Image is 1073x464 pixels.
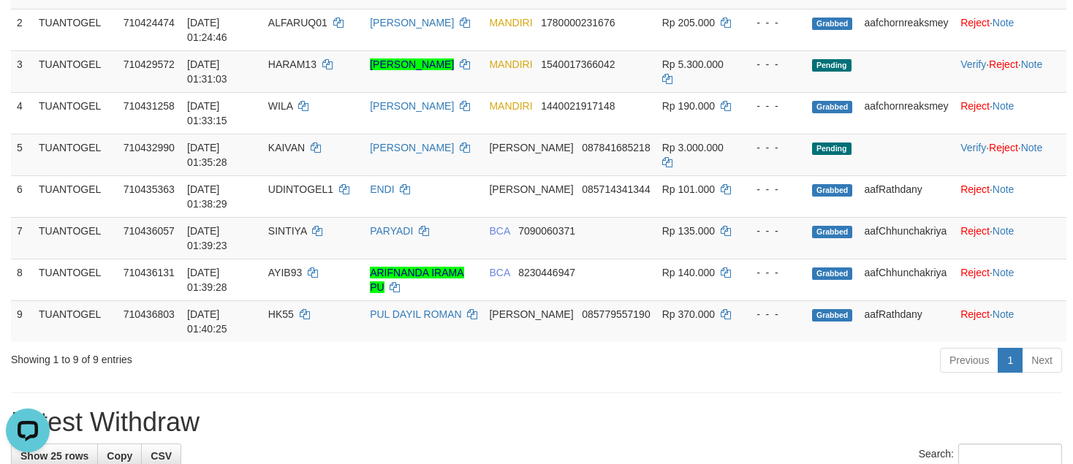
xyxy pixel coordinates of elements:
span: 710431258 [124,100,175,112]
td: · [955,300,1066,342]
a: Reject [960,308,990,320]
td: 4 [11,92,33,134]
span: [PERSON_NAME] [489,142,573,153]
span: Grabbed [812,267,853,280]
span: [DATE] 01:39:28 [187,267,227,293]
span: UDINTOGEL1 [268,183,333,195]
span: [DATE] 01:39:23 [187,225,227,251]
div: Showing 1 to 9 of 9 entries [11,346,436,367]
td: · · [955,134,1066,175]
div: - - - [745,99,800,113]
td: · [955,217,1066,259]
td: 7 [11,217,33,259]
span: Grabbed [812,18,853,30]
a: Note [1021,142,1043,153]
span: Copy 1780000231676 to clipboard [541,17,615,28]
td: TUANTOGEL [33,259,118,300]
td: · · [955,50,1066,92]
a: Reject [960,225,990,237]
span: Copy 085779557190 to clipboard [582,308,650,320]
span: Rp 5.300.000 [662,58,724,70]
td: aafchornreaksmey [858,9,955,50]
td: 6 [11,175,33,217]
a: Note [993,183,1015,195]
span: Copy 1440021917148 to clipboard [541,100,615,112]
a: Next [1022,348,1062,373]
span: [DATE] 01:24:46 [187,17,227,43]
td: · [955,9,1066,50]
span: MANDIRI [489,100,532,112]
a: Reject [960,183,990,195]
td: 8 [11,259,33,300]
a: [PERSON_NAME] [370,100,454,112]
div: - - - [745,57,800,72]
span: [PERSON_NAME] [489,308,573,320]
span: Copy 085714341344 to clipboard [582,183,650,195]
td: · [955,175,1066,217]
div: - - - [745,182,800,197]
a: Reject [960,17,990,28]
span: Grabbed [812,309,853,322]
td: TUANTOGEL [33,50,118,92]
span: Grabbed [812,226,853,238]
td: aafchornreaksmey [858,92,955,134]
a: Verify [960,142,986,153]
span: Rp 190.000 [662,100,715,112]
a: Note [993,308,1015,320]
span: HK55 [268,308,294,320]
a: Verify [960,58,986,70]
a: Note [993,225,1015,237]
td: TUANTOGEL [33,175,118,217]
span: [DATE] 01:33:15 [187,100,227,126]
span: [DATE] 01:40:25 [187,308,227,335]
td: TUANTOGEL [33,9,118,50]
span: Copy 8230446947 to clipboard [518,267,575,278]
span: Copy 7090060371 to clipboard [518,225,575,237]
span: Rp 101.000 [662,183,715,195]
a: Note [993,267,1015,278]
span: 710436057 [124,225,175,237]
span: [PERSON_NAME] [489,183,573,195]
span: CSV [151,450,172,462]
a: Note [993,17,1015,28]
span: 710432990 [124,142,175,153]
span: KAIVAN [268,142,305,153]
td: TUANTOGEL [33,92,118,134]
h1: Latest Withdraw [11,408,1062,437]
div: - - - [745,265,800,280]
a: Reject [989,58,1018,70]
a: Reject [960,100,990,112]
a: [PERSON_NAME] [370,17,454,28]
div: - - - [745,140,800,155]
span: 710436131 [124,267,175,278]
a: PUL DAYIL ROMAN [370,308,462,320]
td: TUANTOGEL [33,300,118,342]
td: TUANTOGEL [33,134,118,175]
div: - - - [745,307,800,322]
span: Rp 3.000.000 [662,142,724,153]
span: [DATE] 01:38:29 [187,183,227,210]
span: Rp 370.000 [662,308,715,320]
td: 9 [11,300,33,342]
a: PARYADI [370,225,413,237]
button: Open LiveChat chat widget [6,6,50,50]
span: Grabbed [812,101,853,113]
div: - - - [745,224,800,238]
td: 2 [11,9,33,50]
span: Copy 1540017366042 to clipboard [541,58,615,70]
span: 710435363 [124,183,175,195]
a: Reject [960,267,990,278]
a: 1 [998,348,1023,373]
td: · [955,92,1066,134]
span: 710436803 [124,308,175,320]
a: Previous [940,348,998,373]
span: ALFARUQ01 [268,17,327,28]
span: Rp 140.000 [662,267,715,278]
span: 710424474 [124,17,175,28]
a: [PERSON_NAME] [370,142,454,153]
span: Copy 087841685218 to clipboard [582,142,650,153]
td: aafChhunchakriya [858,259,955,300]
span: BCA [489,267,509,278]
a: Note [993,100,1015,112]
a: Note [1021,58,1043,70]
